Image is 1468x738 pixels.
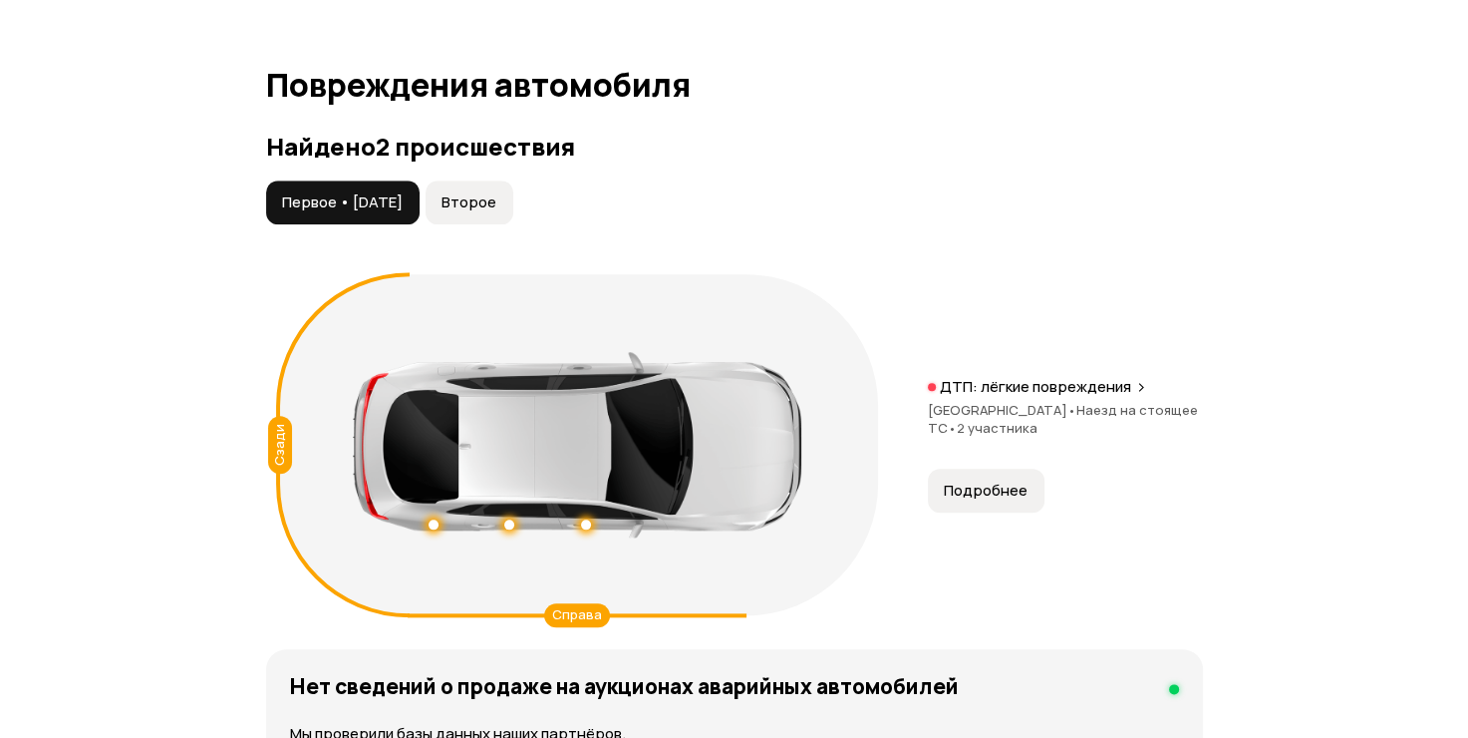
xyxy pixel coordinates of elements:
h4: Нет сведений о продаже на аукционах аварийных автомобилей [290,673,959,699]
span: Наезд на стоящее ТС [928,401,1198,437]
p: ДТП: лёгкие повреждения [940,377,1131,397]
div: Справа [544,603,610,627]
span: Первое • [DATE] [282,192,403,212]
span: • [1067,401,1076,419]
span: [GEOGRAPHIC_DATA] [928,401,1076,419]
span: 2 участника [957,419,1037,437]
h1: Повреждения автомобиля [266,67,1203,103]
div: Сзади [268,416,292,474]
span: Подробнее [944,481,1028,501]
button: Первое • [DATE] [266,181,420,224]
h3: Найдено 2 происшествия [266,133,1203,161]
span: • [948,419,957,437]
button: Подробнее [928,469,1044,513]
button: Второе [426,181,513,224]
span: Второе [441,192,496,212]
